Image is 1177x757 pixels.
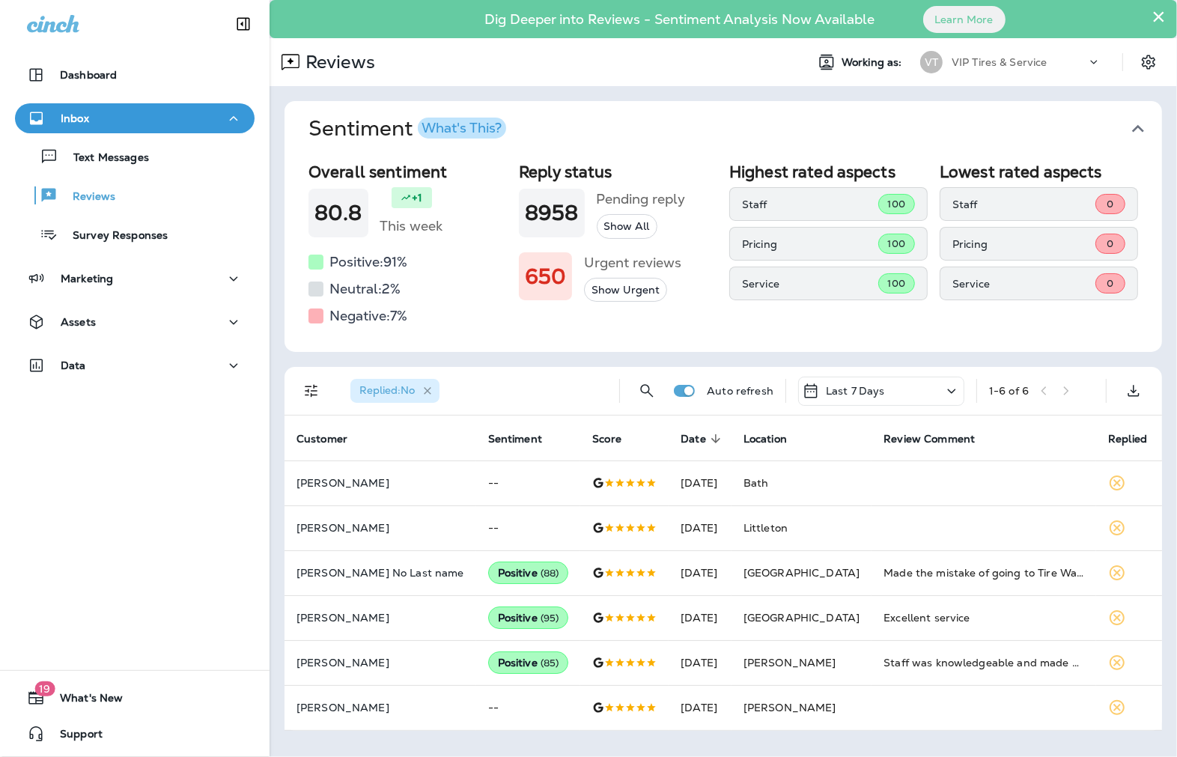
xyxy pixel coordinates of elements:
[58,151,149,165] p: Text Messages
[669,640,732,685] td: [DATE]
[476,460,581,505] td: --
[296,101,1174,156] button: SentimentWhat's This?
[743,432,806,446] span: Location
[883,565,1084,580] div: Made the mistake of going to Tire Warehouse before VIP, OOPS. Called VIP, came right in, they fix...
[743,476,769,490] span: Bath
[308,116,506,142] h1: Sentiment
[359,383,415,397] span: Replied : No
[488,432,562,446] span: Sentiment
[920,51,943,73] div: VT
[1108,432,1167,446] span: Replied
[299,51,375,73] p: Reviews
[422,121,502,135] div: What's This?
[584,251,681,275] h5: Urgent reviews
[952,198,1095,210] p: Staff
[989,385,1029,397] div: 1 - 6 of 6
[488,433,542,446] span: Sentiment
[285,156,1162,352] div: SentimentWhat's This?
[743,701,836,714] span: [PERSON_NAME]
[1119,376,1149,406] button: Export as CSV
[742,278,878,290] p: Service
[308,162,507,181] h2: Overall sentiment
[743,521,788,535] span: Littleton
[61,273,113,285] p: Marketing
[380,214,443,238] h5: This week
[34,681,55,696] span: 19
[15,719,255,749] button: Support
[952,238,1095,250] p: Pricing
[681,433,706,446] span: Date
[222,9,264,39] button: Collapse Sidebar
[742,198,878,210] p: Staff
[842,56,905,69] span: Working as:
[541,657,559,669] span: ( 85 )
[592,433,621,446] span: Score
[15,307,255,337] button: Assets
[584,278,667,303] button: Show Urgent
[883,610,1084,625] div: Excellent service
[669,505,732,550] td: [DATE]
[826,385,885,397] p: Last 7 Days
[296,477,464,489] p: [PERSON_NAME]
[669,685,732,730] td: [DATE]
[350,379,440,403] div: Replied:No
[61,112,89,124] p: Inbox
[525,201,579,225] h1: 8958
[15,350,255,380] button: Data
[541,612,559,624] span: ( 95 )
[940,162,1138,181] h2: Lowest rated aspects
[707,385,773,397] p: Auto refresh
[888,198,905,210] span: 100
[1152,4,1166,28] button: Close
[61,359,86,371] p: Data
[296,702,464,714] p: [PERSON_NAME]
[296,522,464,534] p: [PERSON_NAME]
[15,60,255,90] button: Dashboard
[883,432,994,446] span: Review Comment
[669,595,732,640] td: [DATE]
[296,432,367,446] span: Customer
[525,264,566,289] h1: 650
[1107,237,1113,250] span: 0
[888,277,905,290] span: 100
[632,376,662,406] button: Search Reviews
[58,229,168,243] p: Survey Responses
[488,651,569,674] div: Positive
[45,728,103,746] span: Support
[592,432,641,446] span: Score
[952,56,1047,68] p: VIP Tires & Service
[329,250,407,274] h5: Positive: 91 %
[476,685,581,730] td: --
[1108,433,1147,446] span: Replied
[296,376,326,406] button: Filters
[15,683,255,713] button: 19What's New
[743,611,860,624] span: [GEOGRAPHIC_DATA]
[743,433,787,446] span: Location
[58,190,115,204] p: Reviews
[742,238,878,250] p: Pricing
[1135,49,1162,76] button: Settings
[597,187,686,211] h5: Pending reply
[61,316,96,328] p: Assets
[597,214,657,239] button: Show All
[888,237,905,250] span: 100
[541,567,559,580] span: ( 88 )
[15,103,255,133] button: Inbox
[329,277,401,301] h5: Neutral: 2 %
[296,433,347,446] span: Customer
[296,567,464,579] p: [PERSON_NAME] No Last name
[883,655,1084,670] div: Staff was knowledgeable and made extra effort to ensure great results. Cost and time were as pred...
[488,606,569,629] div: Positive
[296,612,464,624] p: [PERSON_NAME]
[488,562,569,584] div: Positive
[15,141,255,172] button: Text Messages
[669,460,732,505] td: [DATE]
[15,180,255,211] button: Reviews
[418,118,506,139] button: What's This?
[729,162,928,181] h2: Highest rated aspects
[476,505,581,550] td: --
[296,657,464,669] p: [PERSON_NAME]
[1107,198,1113,210] span: 0
[743,656,836,669] span: [PERSON_NAME]
[329,304,407,328] h5: Negative: 7 %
